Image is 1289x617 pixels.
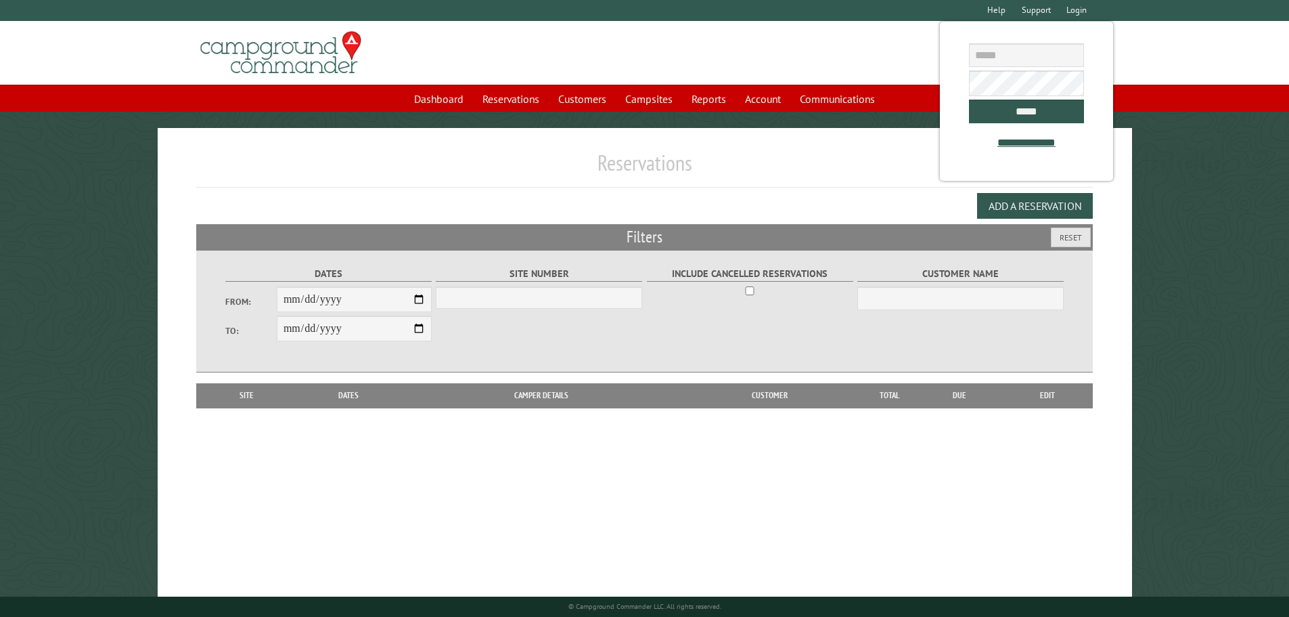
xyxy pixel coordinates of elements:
[196,224,1093,250] h2: Filters
[1051,228,1091,247] button: Reset
[291,383,407,408] th: Dates
[406,86,472,112] a: Dashboard
[737,86,789,112] a: Account
[977,193,1093,219] button: Add a Reservation
[196,26,365,79] img: Campground Commander
[225,266,432,282] label: Dates
[225,324,277,337] label: To:
[917,383,1002,408] th: Due
[225,295,277,308] label: From:
[647,266,853,282] label: Include Cancelled Reservations
[863,383,917,408] th: Total
[683,86,734,112] a: Reports
[617,86,681,112] a: Campsites
[407,383,676,408] th: Camper Details
[792,86,883,112] a: Communications
[1002,383,1093,408] th: Edit
[550,86,614,112] a: Customers
[196,150,1093,187] h1: Reservations
[436,266,642,282] label: Site Number
[857,266,1064,282] label: Customer Name
[474,86,547,112] a: Reservations
[568,602,721,611] small: © Campground Commander LLC. All rights reserved.
[676,383,863,408] th: Customer
[203,383,291,408] th: Site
